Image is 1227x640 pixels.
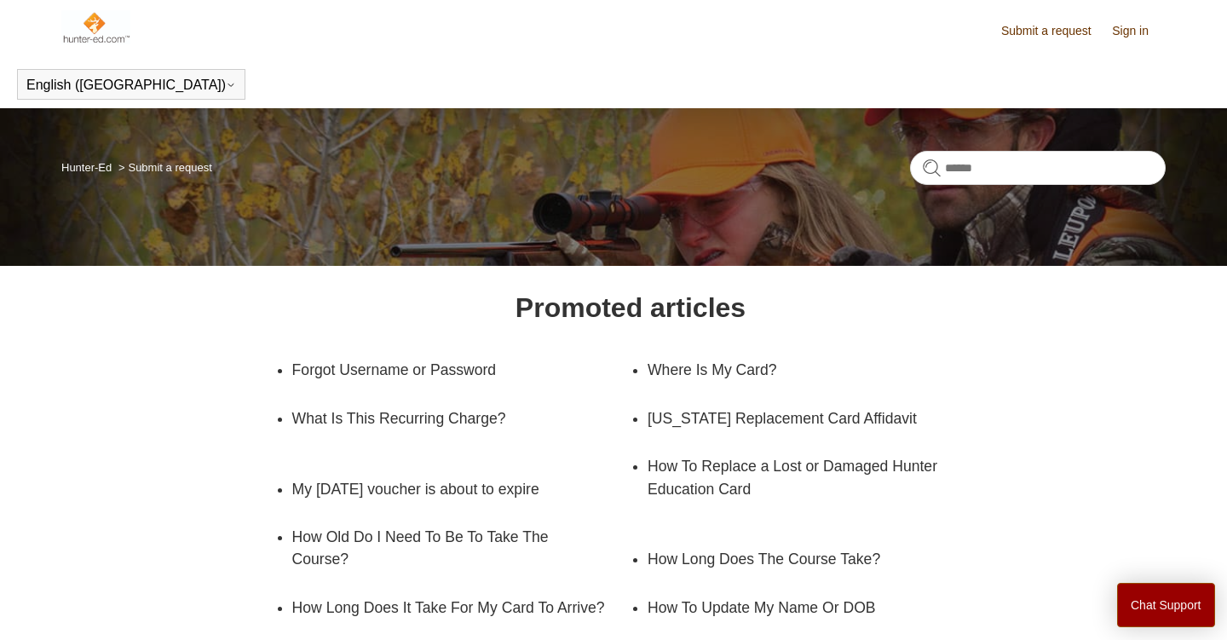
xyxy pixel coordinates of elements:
a: How Long Does The Course Take? [648,535,960,583]
input: Search [910,151,1166,185]
a: How Long Does It Take For My Card To Arrive? [292,584,631,631]
a: How To Update My Name Or DOB [648,584,960,631]
a: My [DATE] voucher is about to expire [292,465,605,513]
a: Submit a request [1001,22,1109,40]
li: Submit a request [115,161,212,174]
a: [US_STATE] Replacement Card Affidavit [648,395,960,442]
a: How Old Do I Need To Be To Take The Course? [292,513,605,584]
a: How To Replace a Lost or Damaged Hunter Education Card [648,442,986,513]
button: English ([GEOGRAPHIC_DATA]) [26,78,236,93]
a: Where Is My Card? [648,346,960,394]
a: Sign in [1112,22,1166,40]
img: Hunter-Ed Help Center home page [61,10,130,44]
a: Forgot Username or Password [292,346,605,394]
a: What Is This Recurring Charge? [292,395,631,442]
a: Hunter-Ed [61,161,112,174]
button: Chat Support [1117,583,1215,627]
h1: Promoted articles [516,287,746,328]
li: Hunter-Ed [61,161,115,174]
